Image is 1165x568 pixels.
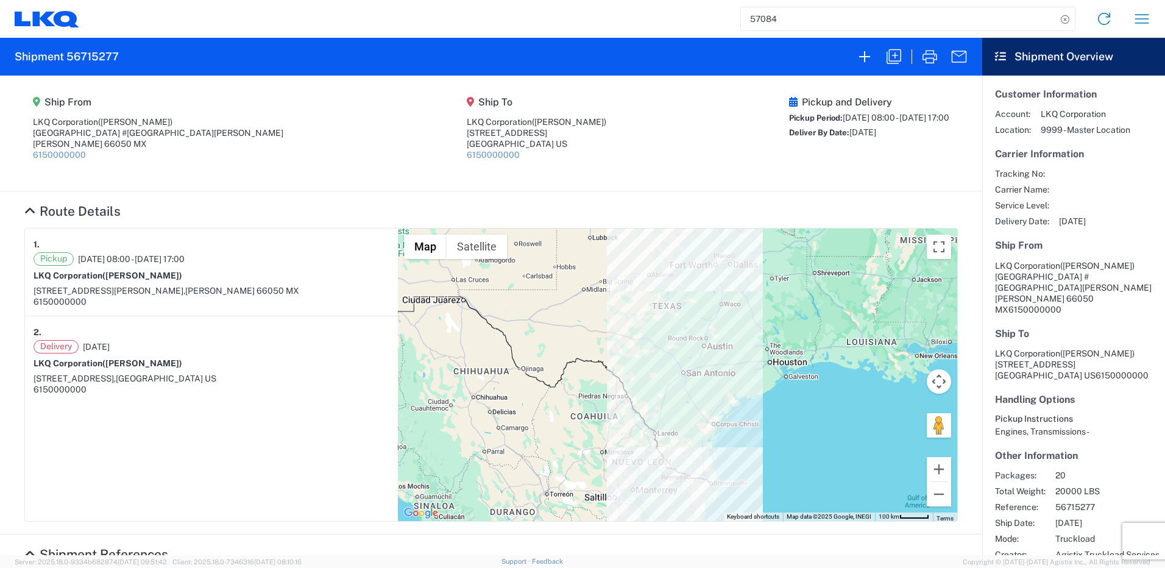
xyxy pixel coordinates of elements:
[995,470,1046,481] span: Packages:
[995,414,1152,424] h6: Pickup Instructions
[879,513,899,520] span: 100 km
[995,450,1152,461] h5: Other Information
[927,413,951,438] button: Drag Pegman onto the map to open Street View
[532,558,563,565] a: Feedback
[118,558,167,566] span: [DATE] 09:51:42
[995,486,1046,497] span: Total Weight:
[927,482,951,506] button: Zoom out
[1008,305,1061,314] span: 6150000000
[1041,108,1130,119] span: LKQ Corporation
[995,184,1049,195] span: Carrier Name:
[34,286,185,296] span: [STREET_ADDRESS][PERSON_NAME],
[34,325,41,340] strong: 2.
[727,513,779,521] button: Keyboard shortcuts
[24,204,121,219] a: Hide Details
[995,200,1049,211] span: Service Level:
[33,138,283,149] div: [PERSON_NAME] 66050 MX
[927,457,951,481] button: Zoom in
[24,547,168,562] a: Hide Details
[15,49,119,64] h2: Shipment 56715277
[1055,533,1160,544] span: Truckload
[33,127,283,138] div: [GEOGRAPHIC_DATA] #[GEOGRAPHIC_DATA][PERSON_NAME]
[843,113,949,122] span: [DATE] 08:00 - [DATE] 17:00
[78,254,185,264] span: [DATE] 08:00 - [DATE] 17:00
[995,394,1152,405] h5: Handling Options
[995,348,1152,381] address: [GEOGRAPHIC_DATA] US
[98,117,172,127] span: ([PERSON_NAME])
[467,96,606,108] h5: Ship To
[34,374,116,383] span: [STREET_ADDRESS],
[995,426,1152,437] div: Engines, Transmissions -
[33,116,283,127] div: LKQ Corporation
[995,148,1152,160] h5: Carrier Information
[789,128,849,137] span: Deliver By Date:
[467,116,606,127] div: LKQ Corporation
[963,556,1150,567] span: Copyright © [DATE]-[DATE] Agistix Inc., All Rights Reserved
[34,340,79,353] span: Delivery
[102,271,182,280] span: ([PERSON_NAME])
[15,558,167,566] span: Server: 2025.18.0-9334b682874
[33,150,86,160] a: 6150000000
[789,96,949,108] h5: Pickup and Delivery
[1055,517,1160,528] span: [DATE]
[447,235,507,259] button: Show satellite imagery
[995,549,1046,560] span: Creator:
[789,113,843,122] span: Pickup Period:
[849,127,876,137] span: [DATE]
[404,235,447,259] button: Show street map
[34,358,182,368] strong: LKQ Corporation
[875,513,933,521] button: Map Scale: 100 km per 45 pixels
[401,505,441,521] img: Google
[995,124,1031,135] span: Location:
[995,168,1049,179] span: Tracking No:
[1055,549,1160,560] span: Agistix Truckload Services
[501,558,532,565] a: Support
[1041,124,1130,135] span: 9999 - Master Location
[34,237,40,252] strong: 1.
[927,235,951,259] button: Toggle fullscreen view
[1060,261,1135,271] span: ([PERSON_NAME])
[1096,371,1149,380] span: 6150000000
[995,272,1152,293] span: [GEOGRAPHIC_DATA] #[GEOGRAPHIC_DATA][PERSON_NAME]
[1055,502,1160,513] span: 56715277
[995,349,1135,369] span: LKQ Corporation [STREET_ADDRESS]
[33,96,283,108] h5: Ship From
[116,374,216,383] span: [GEOGRAPHIC_DATA] US
[83,341,110,352] span: [DATE]
[995,260,1152,315] address: [PERSON_NAME] 66050 MX
[1055,470,1160,481] span: 20
[995,517,1046,528] span: Ship Date:
[787,513,871,520] span: Map data ©2025 Google, INEGI
[532,117,606,127] span: ([PERSON_NAME])
[1055,486,1160,497] span: 20000 LBS
[1060,349,1135,358] span: ([PERSON_NAME])
[995,533,1046,544] span: Mode:
[254,558,302,566] span: [DATE] 08:10:16
[34,296,389,307] div: 6150000000
[172,558,302,566] span: Client: 2025.18.0-7346316
[401,505,441,521] a: Open this area in Google Maps (opens a new window)
[995,240,1152,251] h5: Ship From
[1059,216,1086,227] span: [DATE]
[937,515,954,522] a: Terms
[34,271,182,280] strong: LKQ Corporation
[34,252,74,266] span: Pickup
[995,88,1152,100] h5: Customer Information
[927,369,951,394] button: Map camera controls
[467,150,520,160] a: 6150000000
[982,38,1165,76] header: Shipment Overview
[995,328,1152,339] h5: Ship To
[995,502,1046,513] span: Reference:
[467,127,606,138] div: [STREET_ADDRESS]
[185,286,299,296] span: [PERSON_NAME] 66050 MX
[995,108,1031,119] span: Account:
[995,261,1060,271] span: LKQ Corporation
[102,358,182,368] span: ([PERSON_NAME])
[34,384,389,395] div: 6150000000
[995,216,1049,227] span: Delivery Date:
[741,7,1057,30] input: Shipment, tracking or reference number
[467,138,606,149] div: [GEOGRAPHIC_DATA] US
